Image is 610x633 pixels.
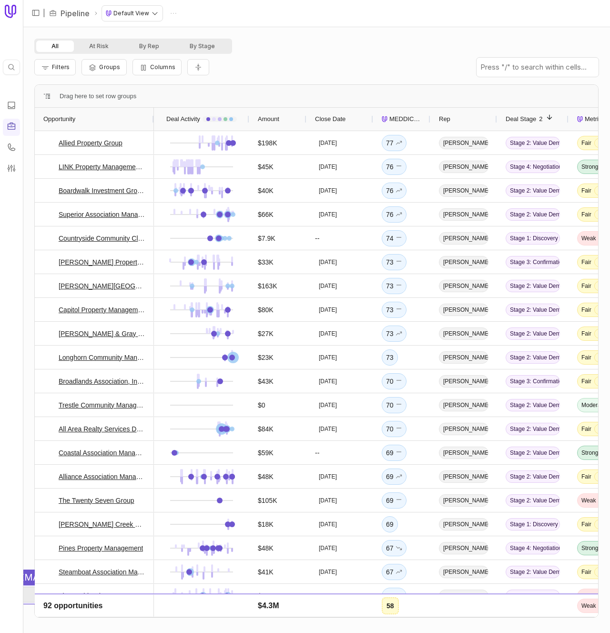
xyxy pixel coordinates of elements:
[581,521,591,528] span: Fair
[439,590,488,602] span: [PERSON_NAME]
[59,209,145,220] a: Superior Association Management Deal
[59,352,145,363] a: Longhorn Community Management Deal
[187,59,209,76] button: Collapse all rows
[581,139,591,147] span: Fair
[506,113,536,125] span: Deal Stage
[43,113,75,125] span: Opportunity
[386,304,402,316] div: 73
[581,235,596,242] span: Weak
[585,113,605,125] span: Metrics
[506,447,560,459] span: Stage 2: Value Demonstration
[386,280,402,292] div: 73
[36,41,74,52] button: All
[315,113,346,125] span: Close Date
[306,441,373,464] div: --
[386,352,394,363] div: 73
[396,614,402,625] span: No change
[439,423,488,435] span: [PERSON_NAME]
[581,401,606,409] span: Moderate
[439,113,450,125] span: Rep
[439,232,488,245] span: [PERSON_NAME]
[59,137,122,149] a: Allied Property Group
[59,447,145,459] a: Coastal Association Management Deal
[386,471,402,482] div: 69
[506,542,560,554] span: Stage 4: Negotiation
[60,91,136,102] span: Drag here to set row groups
[581,258,591,266] span: Fair
[258,495,277,506] div: $105K
[258,399,265,411] div: $0
[386,423,402,435] div: 70
[59,185,145,196] a: Boardwalk Investment Group, Inc - New Deal
[506,161,560,173] span: Stage 4: Negotiation
[581,306,591,314] span: Fair
[258,423,274,435] div: $84K
[319,497,337,504] time: [DATE]
[581,592,596,600] span: Weak
[81,59,126,75] button: Group Pipeline
[319,306,337,314] time: [DATE]
[386,519,394,530] div: 69
[59,399,145,411] a: Trestle Community Management - [PERSON_NAME] Deal
[439,208,488,221] span: [PERSON_NAME]
[319,544,337,552] time: [DATE]
[506,566,560,578] span: Stage 2: Value Demonstration
[506,232,560,245] span: Stage 1: Discovery
[306,226,373,250] div: --
[439,184,488,197] span: [PERSON_NAME]
[258,471,274,482] div: $48K
[396,280,402,292] span: No change
[74,41,124,52] button: At Risk
[439,542,488,554] span: [PERSON_NAME]
[166,6,181,20] button: Actions
[386,399,402,411] div: 70
[389,113,422,125] span: MEDDICC Score
[581,354,591,361] span: Fair
[382,108,422,131] div: MEDDICC Score
[439,494,488,507] span: [PERSON_NAME]
[319,282,337,290] time: [DATE]
[258,590,277,602] div: $155K
[386,137,402,149] div: 77
[59,280,145,292] a: [PERSON_NAME][GEOGRAPHIC_DATA] - New Deal
[319,163,337,171] time: [DATE]
[258,209,274,220] div: $66K
[258,161,274,173] div: $45K
[581,449,598,457] span: Strong
[258,233,275,244] div: $7.9K
[319,258,337,266] time: [DATE]
[386,495,402,506] div: 69
[386,542,402,554] div: 67
[506,351,560,364] span: Stage 2: Value Demonstration
[439,375,488,388] span: [PERSON_NAME]
[258,614,274,625] div: $96K
[386,328,402,339] div: 73
[258,280,277,292] div: $163K
[59,161,145,173] a: LINK Property Management - New Deal
[319,521,337,528] time: [DATE]
[59,376,145,387] a: Broadlands Association, Inc. Deal
[319,354,337,361] time: [DATE]
[506,470,560,483] span: Stage 2: Value Demonstration
[396,304,402,316] span: No change
[386,447,402,459] div: 69
[439,613,488,626] span: [PERSON_NAME]
[386,256,402,268] div: 73
[258,352,274,363] div: $23K
[59,423,145,435] a: All Area Realty Services Deal
[386,566,402,578] div: 67
[439,518,488,531] span: [PERSON_NAME]
[174,41,230,52] button: By Stage
[59,256,145,268] a: [PERSON_NAME] Property Management Deal
[150,63,175,71] span: Columns
[506,256,560,268] span: Stage 3: Confirmation
[581,211,591,218] span: Fair
[386,209,402,220] div: 76
[439,161,488,173] span: [PERSON_NAME]
[396,399,402,411] span: No change
[258,542,274,554] div: $48K
[60,91,136,102] div: Row Groups
[439,327,488,340] span: [PERSON_NAME]
[439,351,488,364] span: [PERSON_NAME]
[506,208,560,221] span: Stage 2: Value Demonstration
